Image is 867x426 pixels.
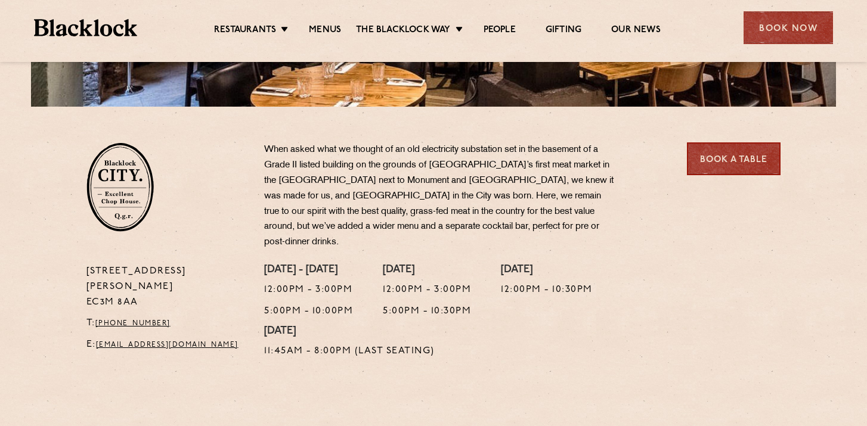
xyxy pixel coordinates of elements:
a: Our News [611,24,661,38]
h4: [DATE] - [DATE] [264,264,353,277]
p: [STREET_ADDRESS][PERSON_NAME] EC3M 8AA [86,264,247,310]
h4: [DATE] [264,325,435,338]
a: Book a Table [687,142,781,175]
p: 12:00pm - 3:00pm [383,282,471,298]
a: Gifting [546,24,581,38]
a: Menus [309,24,341,38]
p: 12:00pm - 3:00pm [264,282,353,298]
a: [EMAIL_ADDRESS][DOMAIN_NAME] [96,341,239,349]
p: When asked what we thought of an old electricity substation set in the basement of a Grade II lis... [264,142,616,250]
a: People [484,24,516,38]
p: 12:00pm - 10:30pm [501,282,593,298]
p: 5:00pm - 10:30pm [383,304,471,319]
p: E: [86,337,247,353]
a: The Blacklock Way [356,24,450,38]
a: Restaurants [214,24,276,38]
a: [PHONE_NUMBER] [95,320,171,327]
p: 5:00pm - 10:00pm [264,304,353,319]
p: T: [86,316,247,331]
h4: [DATE] [501,264,593,277]
img: City-stamp-default.svg [86,142,154,232]
div: Book Now [744,11,833,44]
img: BL_Textured_Logo-footer-cropped.svg [34,19,137,36]
h4: [DATE] [383,264,471,277]
p: 11:45am - 8:00pm (Last Seating) [264,344,435,359]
